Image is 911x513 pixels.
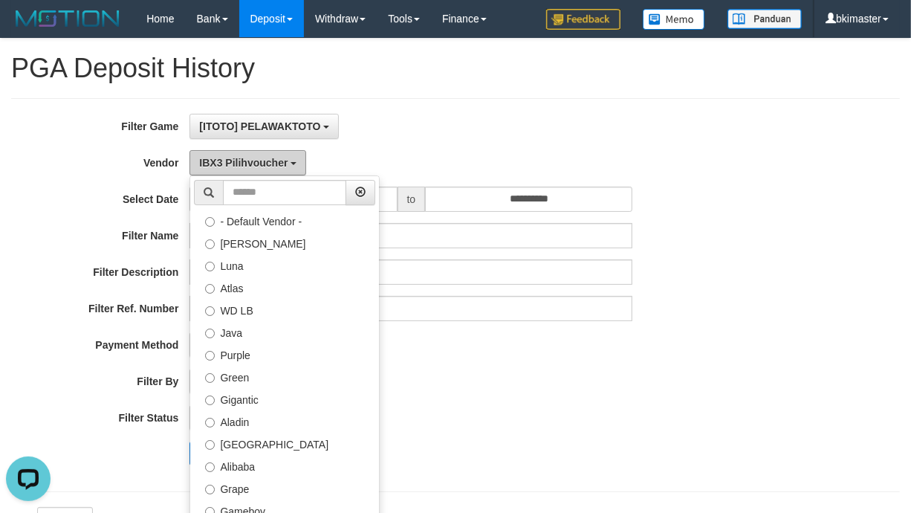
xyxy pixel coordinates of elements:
label: Grape [190,477,379,499]
label: [GEOGRAPHIC_DATA] [190,432,379,454]
img: panduan.png [727,9,802,29]
label: Purple [190,343,379,365]
h1: PGA Deposit History [11,54,900,83]
label: [PERSON_NAME] [190,231,379,254]
label: Alibaba [190,454,379,477]
label: Green [190,365,379,387]
label: Aladin [190,410,379,432]
label: WD LB [190,298,379,320]
input: Grape [205,485,215,494]
input: Purple [205,351,215,361]
input: [GEOGRAPHIC_DATA] [205,440,215,450]
button: [ITOTO] PELAWAKTOTO [189,114,339,139]
input: - Default Vendor - [205,217,215,227]
img: MOTION_logo.png [11,7,124,30]
span: IBX3 Pilihvoucher [199,157,288,169]
button: IBX3 Pilihvoucher [189,150,306,175]
span: [ITOTO] PELAWAKTOTO [199,120,320,132]
input: Gigantic [205,396,215,405]
label: Atlas [190,276,379,298]
input: WD LB [205,306,215,316]
input: Alibaba [205,462,215,472]
button: Open LiveChat chat widget [6,6,51,51]
input: Aladin [205,418,215,427]
input: Java [205,329,215,338]
input: Atlas [205,284,215,294]
input: [PERSON_NAME] [205,239,215,249]
input: Green [205,373,215,383]
label: - Default Vendor - [190,209,379,231]
img: Feedback.jpg [546,9,620,30]
label: Luna [190,254,379,276]
label: Gigantic [190,387,379,410]
label: Java [190,320,379,343]
input: Luna [205,262,215,271]
span: to [398,187,426,212]
img: Button%20Memo.svg [643,9,705,30]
